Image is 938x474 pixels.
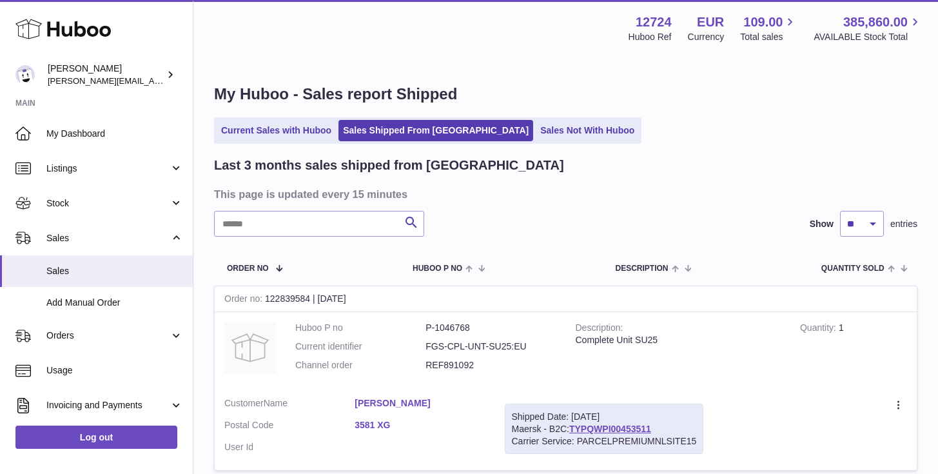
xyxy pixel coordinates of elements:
[810,218,834,230] label: Show
[413,264,462,273] span: Huboo P no
[576,322,623,336] strong: Description
[338,120,533,141] a: Sales Shipped From [GEOGRAPHIC_DATA]
[48,75,259,86] span: [PERSON_NAME][EMAIL_ADDRESS][DOMAIN_NAME]
[615,264,668,273] span: Description
[636,14,672,31] strong: 12724
[15,426,177,449] a: Log out
[46,232,170,244] span: Sales
[295,322,425,334] dt: Huboo P no
[46,297,183,309] span: Add Manual Order
[569,424,651,434] a: TYPQWPI00453511
[215,286,917,312] div: 122839584 | [DATE]
[425,322,556,334] dd: P-1046768
[46,364,183,377] span: Usage
[224,419,355,435] dt: Postal Code
[425,341,556,353] dd: FGS-CPL-UNT-SU25:EU
[48,63,164,87] div: [PERSON_NAME]
[697,14,724,31] strong: EUR
[425,359,556,371] dd: REF891092
[790,312,917,388] td: 1
[740,31,797,43] span: Total sales
[46,163,170,175] span: Listings
[224,398,264,408] span: Customer
[224,397,355,413] dt: Name
[15,65,35,84] img: sebastian@ffern.co
[355,397,485,410] a: [PERSON_NAME]
[295,341,425,353] dt: Current identifier
[800,322,839,336] strong: Quantity
[512,435,697,448] div: Carrier Service: PARCELPREMIUMNLSITE15
[295,359,425,371] dt: Channel order
[46,265,183,277] span: Sales
[814,31,923,43] span: AVAILABLE Stock Total
[576,334,781,346] div: Complete Unit SU25
[821,264,884,273] span: Quantity Sold
[224,322,276,373] img: no-photo.jpg
[536,120,639,141] a: Sales Not With Huboo
[46,399,170,411] span: Invoicing and Payments
[505,404,704,455] div: Maersk - B2C:
[890,218,917,230] span: entries
[355,419,485,431] a: 3581 XG
[814,14,923,43] a: 385,860.00 AVAILABLE Stock Total
[743,14,783,31] span: 109.00
[224,293,265,307] strong: Order no
[214,84,917,104] h1: My Huboo - Sales report Shipped
[224,441,355,453] dt: User Id
[46,197,170,210] span: Stock
[688,31,725,43] div: Currency
[217,120,336,141] a: Current Sales with Huboo
[214,187,914,201] h3: This page is updated every 15 minutes
[512,411,697,423] div: Shipped Date: [DATE]
[740,14,797,43] a: 109.00 Total sales
[46,128,183,140] span: My Dashboard
[227,264,269,273] span: Order No
[843,14,908,31] span: 385,860.00
[629,31,672,43] div: Huboo Ref
[214,157,564,174] h2: Last 3 months sales shipped from [GEOGRAPHIC_DATA]
[46,330,170,342] span: Orders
